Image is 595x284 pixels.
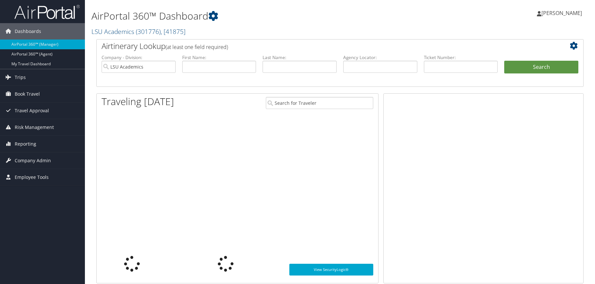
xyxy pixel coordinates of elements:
[14,4,80,20] img: airportal-logo.png
[15,23,41,39] span: Dashboards
[182,54,256,61] label: First Name:
[343,54,417,61] label: Agency Locator:
[102,95,174,108] h1: Traveling [DATE]
[15,103,49,119] span: Travel Approval
[504,61,578,74] button: Search
[91,27,185,36] a: LSU Academics
[289,264,373,276] a: View SecurityLogic®
[266,97,373,109] input: Search for Traveler
[15,169,49,185] span: Employee Tools
[91,9,423,23] h1: AirPortal 360™ Dashboard
[15,86,40,102] span: Book Travel
[166,43,228,51] span: (at least one field required)
[102,40,538,52] h2: Airtinerary Lookup
[102,54,176,61] label: Company - Division:
[15,69,26,86] span: Trips
[541,9,582,17] span: [PERSON_NAME]
[136,27,161,36] span: ( 301776 )
[15,136,36,152] span: Reporting
[263,54,337,61] label: Last Name:
[15,119,54,135] span: Risk Management
[537,3,588,23] a: [PERSON_NAME]
[161,27,185,36] span: , [ 41875 ]
[15,152,51,169] span: Company Admin
[424,54,498,61] label: Ticket Number:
